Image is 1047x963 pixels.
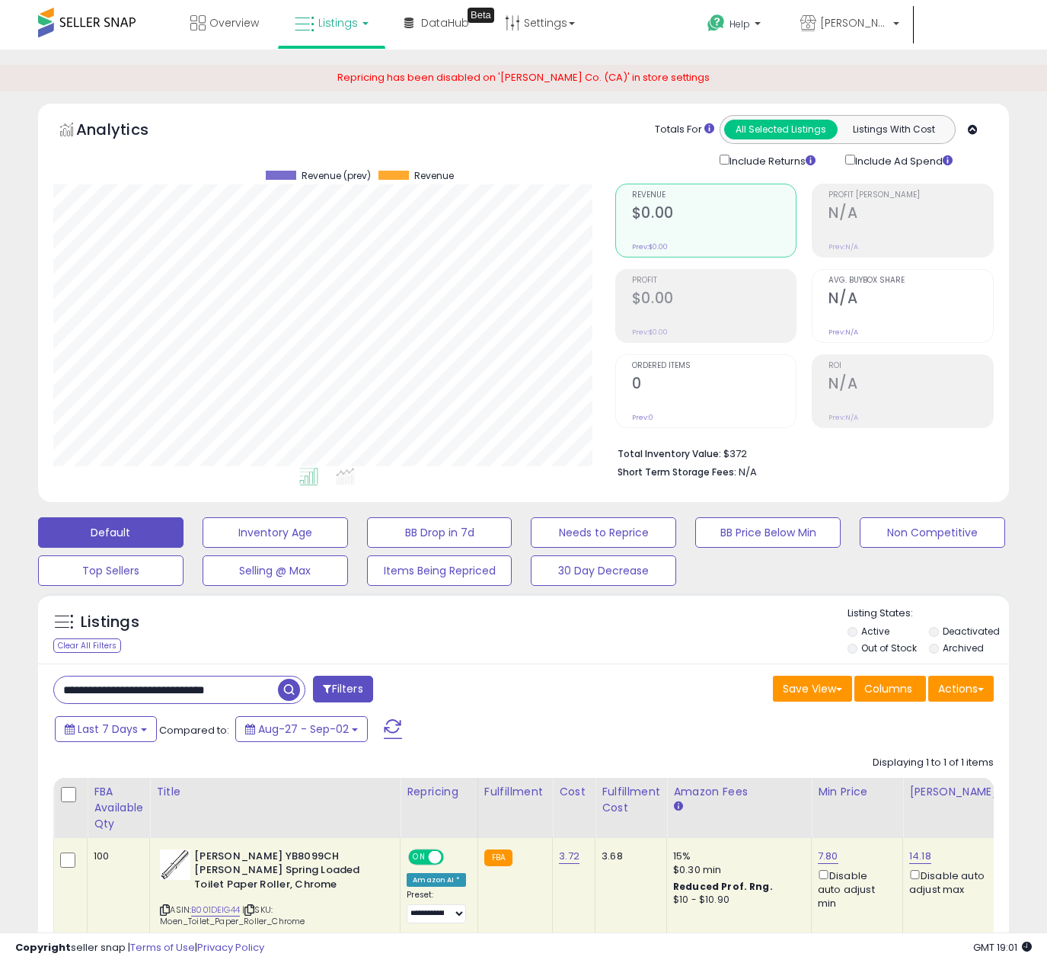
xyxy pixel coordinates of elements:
span: Profit [632,277,796,285]
button: Filters [313,676,372,702]
li: $372 [618,443,982,462]
button: Columns [854,676,926,702]
div: Totals For [655,123,714,137]
div: Fulfillment Cost [602,784,660,816]
span: ON [410,850,429,863]
h2: N/A [828,290,993,310]
small: Prev: N/A [828,242,858,251]
span: Ordered Items [632,362,796,370]
p: Listing States: [847,606,1009,621]
div: [PERSON_NAME] [909,784,1000,800]
div: Cost [559,784,589,800]
div: 15% [673,849,800,863]
div: seller snap | | [15,941,264,955]
div: Tooltip anchor [468,8,494,23]
div: Title [156,784,394,800]
strong: Copyright [15,940,71,955]
div: Displaying 1 to 1 of 1 items [873,756,994,770]
div: ASIN: [160,849,388,945]
a: 3.72 [559,849,579,864]
span: Columns [864,681,912,696]
button: BB Drop in 7d [367,517,512,548]
h2: N/A [828,375,993,395]
a: 14.18 [909,849,931,864]
small: Prev: 0 [632,413,653,422]
div: Preset: [407,890,466,924]
span: Last 7 Days [78,721,138,737]
span: Overview [209,15,259,30]
a: 7.80 [818,849,838,864]
span: Compared to: [159,723,229,737]
h5: Listings [81,612,139,633]
span: Revenue (prev) [302,171,371,181]
span: [PERSON_NAME] Co. [820,15,889,30]
span: Avg. Buybox Share [828,277,993,285]
button: Inventory Age [203,517,348,548]
span: Repricing has been disabled on '[PERSON_NAME] Co. (CA)' in store settings [337,70,710,85]
div: Fulfillment [484,784,546,800]
small: FBA [484,849,512,866]
button: Items Being Repriced [367,555,512,586]
img: 31k+3GPZAnL._SL40_.jpg [160,849,190,880]
span: Help [729,18,750,30]
h5: Analytics [76,119,178,144]
small: Prev: N/A [828,413,858,422]
button: Default [38,517,184,548]
h2: 0 [632,375,796,395]
div: 3.68 [602,849,655,863]
span: OFF [442,850,466,863]
h2: N/A [828,204,993,225]
div: Disable auto adjust max [909,867,994,897]
button: Last 7 Days [55,716,157,742]
span: ROI [828,362,993,370]
label: Active [861,625,889,638]
button: Actions [928,676,994,702]
div: Amazon Fees [673,784,805,800]
b: [PERSON_NAME] YB8099CH [PERSON_NAME] Spring Loaded Toilet Paper Roller, Chrome [194,849,379,896]
div: $10 - $10.90 [673,894,800,907]
h2: $0.00 [632,204,796,225]
span: Revenue [414,171,454,181]
b: Short Term Storage Fees: [618,466,736,478]
small: Prev: $0.00 [632,328,668,337]
a: Help [695,2,776,50]
button: Non Competitive [860,517,1005,548]
a: B001DEIG44 [191,904,240,917]
span: DataHub [421,15,469,30]
div: Min Price [818,784,896,800]
button: Top Sellers [38,555,184,586]
b: Total Inventory Value: [618,447,721,460]
div: Repricing [407,784,471,800]
button: Aug-27 - Sep-02 [235,716,368,742]
span: | SKU: Moen_Toilet_Paper_Roller_Chrome [160,904,305,926]
label: Archived [943,641,984,654]
div: Include Returns [708,152,834,169]
button: Selling @ Max [203,555,348,586]
button: All Selected Listings [724,120,838,139]
label: Deactivated [943,625,1000,638]
button: Save View [773,676,852,702]
b: Reduced Prof. Rng. [673,880,773,893]
div: FBA Available Qty [94,784,143,832]
div: $0.30 min [673,863,800,877]
i: Get Help [707,14,726,33]
button: Needs to Reprice [531,517,676,548]
label: Out of Stock [861,641,917,654]
span: Aug-27 - Sep-02 [258,721,349,737]
div: Disable auto adjust min [818,867,891,911]
small: Prev: $0.00 [632,242,668,251]
span: 2025-09-10 19:01 GMT [973,940,1032,955]
div: 100 [94,849,138,863]
button: BB Price Below Min [695,517,841,548]
button: 30 Day Decrease [531,555,676,586]
span: Revenue [632,191,796,200]
button: Listings With Cost [837,120,950,139]
small: Amazon Fees. [673,800,682,814]
div: Include Ad Spend [834,152,977,169]
small: Prev: N/A [828,328,858,337]
h2: $0.00 [632,290,796,310]
a: Privacy Policy [197,940,264,955]
span: N/A [739,465,757,479]
span: Profit [PERSON_NAME] [828,191,993,200]
a: Terms of Use [130,940,195,955]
